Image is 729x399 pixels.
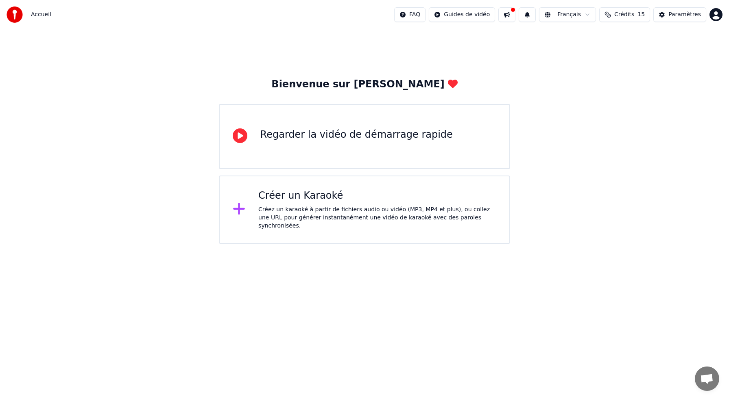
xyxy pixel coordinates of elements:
button: Crédits15 [599,7,650,22]
div: Créez un karaoké à partir de fichiers audio ou vidéo (MP3, MP4 et plus), ou collez une URL pour g... [258,206,496,230]
div: Bienvenue sur [PERSON_NAME] [271,78,457,91]
span: Accueil [31,11,51,19]
button: Guides de vidéo [429,7,495,22]
img: youka [7,7,23,23]
div: Paramètres [668,11,701,19]
span: 15 [637,11,645,19]
button: Paramètres [653,7,706,22]
div: Regarder la vidéo de démarrage rapide [260,128,453,141]
span: Crédits [614,11,634,19]
div: Créer un Karaoké [258,189,496,202]
nav: breadcrumb [31,11,51,19]
button: FAQ [394,7,426,22]
a: Ouvrir le chat [695,366,719,391]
